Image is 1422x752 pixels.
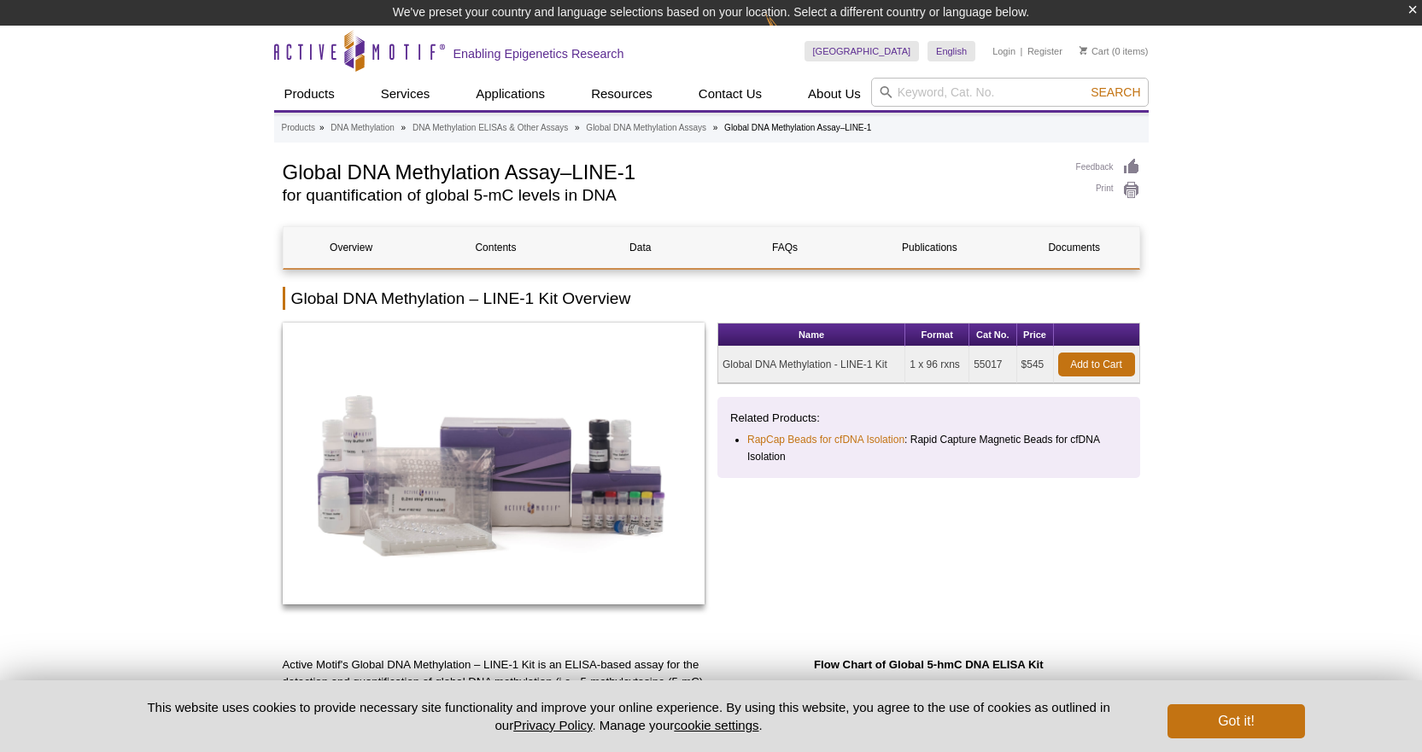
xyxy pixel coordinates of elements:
[1021,41,1023,61] li: |
[871,78,1149,107] input: Keyword, Cat. No.
[1167,704,1304,738] button: Got it!
[428,227,564,268] a: Contents
[992,45,1015,57] a: Login
[454,46,624,61] h2: Enabling Epigenetics Research
[1086,85,1145,100] button: Search
[1027,45,1062,57] a: Register
[1080,46,1087,55] img: Your Cart
[717,227,852,268] a: FAQs
[1080,45,1109,57] a: Cart
[283,287,1140,310] h2: Global DNA Methylation – LINE-1 Kit Overview
[401,123,407,132] li: »
[581,78,663,110] a: Resources
[331,120,394,136] a: DNA Methylation
[688,78,772,110] a: Contact Us
[1076,158,1140,177] a: Feedback
[805,41,920,61] a: [GEOGRAPHIC_DATA]
[905,347,969,383] td: 1 x 96 rxns
[283,323,705,609] a: Global DNA Methylation Assay–LINE-1 Kit
[1006,227,1142,268] a: Documents
[283,188,1059,203] h2: for quantification of global 5-mC levels in DNA
[319,123,325,132] li: »
[798,78,871,110] a: About Us
[118,698,1140,734] p: This website uses cookies to provide necessary site functionality and improve your online experie...
[765,13,810,53] img: Change Here
[572,227,708,268] a: Data
[1017,324,1054,347] th: Price
[718,347,905,383] td: Global DNA Methylation - LINE-1 Kit
[575,123,580,132] li: »
[284,227,419,268] a: Overview
[283,158,1059,184] h1: Global DNA Methylation Assay–LINE-1
[730,410,1127,427] p: Related Products:
[713,123,718,132] li: »
[371,78,441,110] a: Services
[586,120,706,136] a: Global DNA Methylation Assays
[465,78,555,110] a: Applications
[969,347,1016,383] td: 55017
[274,78,345,110] a: Products
[969,324,1016,347] th: Cat No.
[747,431,904,448] a: RapCap Beads for cfDNA Isolation
[905,324,969,347] th: Format
[862,227,998,268] a: Publications
[282,120,315,136] a: Products
[1080,41,1149,61] li: (0 items)
[928,41,975,61] a: English
[1058,353,1135,376] a: Add to Cart
[513,718,592,732] a: Privacy Policy
[1076,181,1140,200] a: Print
[283,323,705,604] img: Global DNA Methylation Assay–LINE-1 Kit
[1017,347,1054,383] td: $545
[724,123,871,132] li: Global DNA Methylation Assay–LINE-1
[1091,85,1140,99] span: Search
[413,120,568,136] a: DNA Methylation ELISAs & Other Assays
[747,431,1112,465] li: : Rapid Capture Magnetic Beads for cfDNA Isolation
[674,718,758,732] button: cookie settings
[718,324,905,347] th: Name
[814,658,1044,671] strong: Flow Chart of Global 5-hmC DNA ELISA Kit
